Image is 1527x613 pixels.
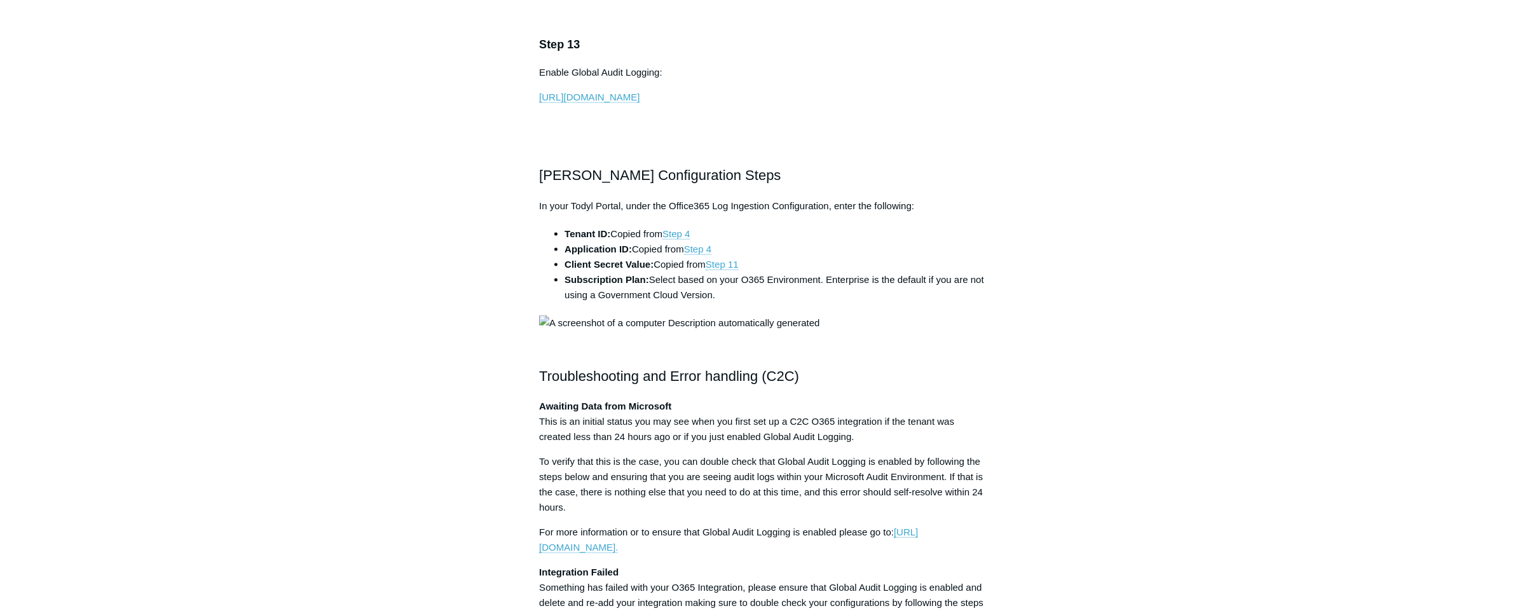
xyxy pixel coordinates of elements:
li: Copied from [565,242,988,257]
strong: Client Secret Value: [565,259,654,270]
p: In your Todyl Portal, under the Office365 Log Ingestion Configuration, enter the following: [539,198,988,214]
h2: [PERSON_NAME] Configuration Steps [539,164,988,186]
a: Step 11 [706,259,739,270]
h2: Troubleshooting and Error handling (C2C) [539,365,988,387]
p: This is an initial status you may see when you first set up a C2C O365 integration if the tenant ... [539,399,988,444]
h3: Step 13 [539,36,988,54]
p: To verify that this is the case, you can double check that Global Audit Logging is enabled by fol... [539,454,988,515]
a: [URL][DOMAIN_NAME] [539,92,640,103]
li: Copied from [565,257,988,272]
p: Enable Global Audit Logging: [539,65,988,80]
li: Copied from [565,226,988,242]
a: Step 4 [684,244,711,255]
strong: Tenant ID: [565,228,610,239]
li: Select based on your O365 Environment. Enterprise is the default if you are not using a Governmen... [565,272,988,303]
strong: Integration Failed [539,567,619,577]
strong: Application ID: [565,244,632,254]
a: Step 4 [662,228,690,240]
strong: Awaiting Data from Microsoft [539,401,671,411]
img: A screenshot of a computer Description automatically generated [539,315,819,331]
p: For more information or to ensure that Global Audit Logging is enabled please go to: [539,525,988,555]
strong: Subscription Plan: [565,274,649,285]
